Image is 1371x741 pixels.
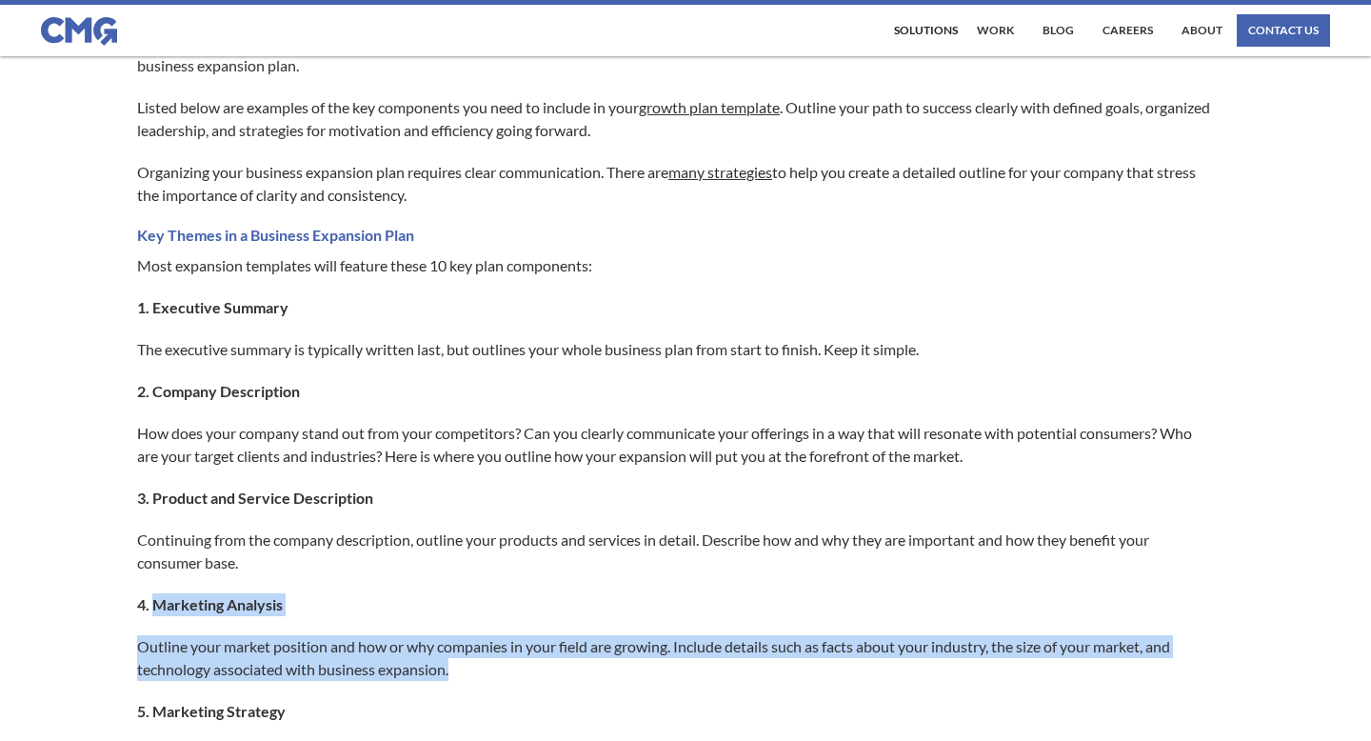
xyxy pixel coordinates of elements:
p: Organizing your business expansion plan requires clear communication. There are to help you creat... [137,161,1215,207]
p: Listed below are examples of the key components you need to include in your . Outline your path t... [137,96,1215,142]
a: About [1177,14,1227,47]
strong: 2. Company Description [137,382,300,400]
div: Solutions [894,25,958,36]
p: Continuing from the company description, outline your products and services in detail. Describe h... [137,529,1215,574]
a: Blog [1038,14,1079,47]
a: Careers [1098,14,1158,47]
div: contact us [1248,25,1319,36]
a: growth plan template [639,98,780,116]
strong: 1. Executive Summary [137,298,288,316]
strong: Key Themes in a Business Expansion Plan [137,226,414,244]
p: How does your company stand out from your competitors? Can you clearly communicate your offerings... [137,422,1215,468]
img: CMG logo in blue. [41,17,117,46]
strong: 3. Product and Service Description [137,489,373,507]
p: Outline your market position and how or why companies in your field are growing. Include details ... [137,635,1215,681]
a: many strategies [668,163,772,181]
strong: 5. Marketing Strategy [137,702,286,720]
p: Most expansion templates will feature these 10 key plan components: [137,254,1215,277]
strong: 4. Marketing Analysis [137,595,283,613]
p: The executive summary is typically written last, but outlines your whole business plan from start... [137,338,1215,361]
a: work [972,14,1019,47]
